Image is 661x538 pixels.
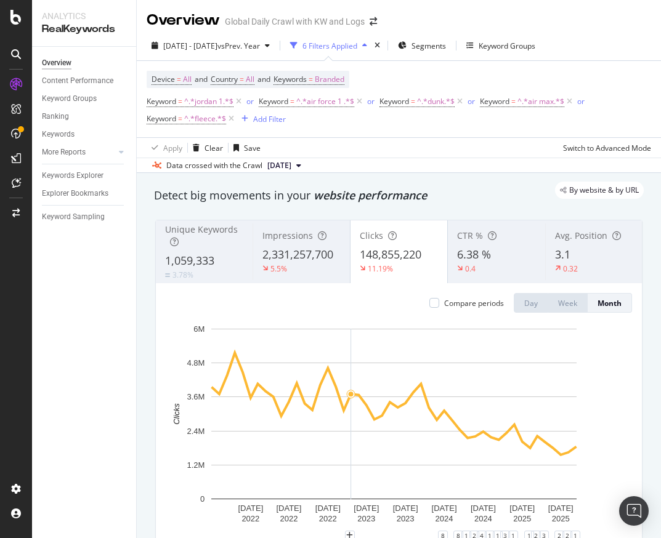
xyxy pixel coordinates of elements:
span: 2,331,257,700 [262,247,333,262]
text: 2025 [513,514,531,523]
text: 0 [200,494,205,504]
div: Month [598,298,622,308]
text: [DATE] [315,504,341,513]
div: legacy label [555,182,644,199]
span: vs Prev. Year [217,41,260,51]
span: Keyword [259,96,288,106]
div: RealKeywords [42,22,126,36]
text: 2023 [397,514,415,523]
div: Keywords [42,128,75,141]
span: ^.*air max.*$ [517,93,564,110]
button: Month [588,293,632,313]
a: More Reports [42,146,115,159]
div: Data crossed with the Crawl [166,160,262,171]
text: 4.8M [187,359,205,368]
text: [DATE] [238,504,263,513]
span: Avg. Position [555,230,607,241]
div: Ranking [42,110,69,123]
div: Save [244,143,261,153]
span: Device [152,74,175,84]
span: = [411,96,415,106]
span: = [290,96,294,106]
text: [DATE] [393,504,418,513]
span: All [246,71,254,88]
text: [DATE] [548,504,574,513]
button: [DATE] - [DATE]vsPrev. Year [147,36,275,55]
span: = [309,74,313,84]
span: 1,059,333 [165,253,214,268]
div: More Reports [42,146,86,159]
div: Switch to Advanced Mode [563,143,651,153]
div: Open Intercom Messenger [619,496,649,526]
div: 0.4 [465,263,476,274]
button: Keyword Groups [461,36,540,55]
span: Segments [412,41,446,51]
a: Ranking [42,110,128,123]
span: By website & by URL [569,187,639,194]
span: Keyword [147,113,176,124]
div: Apply [163,143,182,153]
div: Day [524,298,538,308]
button: Add Filter [237,111,286,126]
text: 2022 [241,514,259,523]
span: ^.*air force 1 .*$ [296,93,354,110]
button: 6 Filters Applied [285,36,372,55]
div: 5.5% [270,263,287,274]
text: 3.6M [187,393,205,402]
text: 2024 [436,514,453,523]
div: Explorer Bookmarks [42,187,108,200]
button: or [367,95,375,107]
span: CTR % [457,230,483,241]
span: ^.*dunk.*$ [417,93,455,110]
span: and [195,74,208,84]
text: 1.2M [187,460,205,470]
button: Apply [147,138,182,158]
text: 6M [193,324,205,334]
div: 11.19% [368,263,393,274]
text: [DATE] [276,504,301,513]
span: Country [211,74,238,84]
span: = [511,96,516,106]
button: Week [548,293,588,313]
div: Overview [147,10,220,31]
div: A chart. [166,323,622,536]
span: = [177,74,181,84]
div: Overview [42,57,71,70]
button: Switch to Advanced Mode [558,138,651,158]
text: 2024 [474,514,492,523]
span: [DATE] - [DATE] [163,41,217,51]
span: = [178,96,182,106]
text: [DATE] [509,504,535,513]
button: or [577,95,585,107]
span: ^.*jordan 1.*$ [184,93,233,110]
span: = [240,74,244,84]
span: = [178,113,182,124]
span: Branded [315,71,344,88]
div: Global Daily Crawl with KW and Logs [225,15,365,28]
span: Impressions [262,230,313,241]
div: Analytics [42,10,126,22]
div: Keyword Groups [479,41,535,51]
span: Keyword [147,96,176,106]
text: 2025 [552,514,570,523]
text: [DATE] [432,504,457,513]
text: 2023 [357,514,375,523]
div: Week [558,298,577,308]
div: Keyword Sampling [42,211,105,223]
div: or [246,96,254,106]
div: Add Filter [253,114,286,124]
div: Compare periods [444,298,504,308]
button: or [468,95,475,107]
span: Unique Keywords [165,223,238,235]
a: Overview [42,57,128,70]
a: Keyword Groups [42,92,128,105]
a: Keywords [42,128,128,141]
button: Segments [393,36,451,55]
div: Keywords Explorer [42,169,103,182]
text: 2022 [280,514,298,523]
a: Content Performance [42,74,128,87]
span: 2025 Aug. 30th [267,160,291,171]
a: Keyword Sampling [42,211,128,223]
text: [DATE] [354,504,379,513]
text: [DATE] [471,504,496,513]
